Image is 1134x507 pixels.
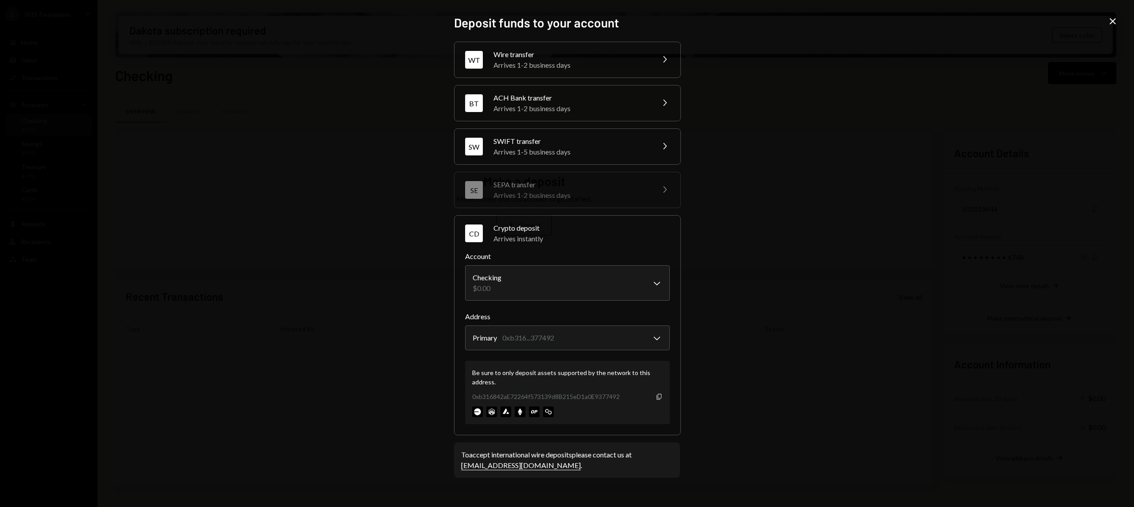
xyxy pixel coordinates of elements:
[502,333,554,343] div: 0xb316...377492
[461,461,581,470] a: [EMAIL_ADDRESS][DOMAIN_NAME]
[465,224,483,242] div: CD
[465,311,670,322] label: Address
[501,406,511,417] img: avalanche-mainnet
[486,406,497,417] img: arbitrum-mainnet
[454,14,680,31] h2: Deposit funds to your account
[465,181,483,199] div: SE
[472,392,620,401] div: 0xb316842aE72264f573139d8B215eD1a0E9377492
[454,216,680,251] button: CDCrypto depositArrives instantly
[493,136,649,147] div: SWIFT transfer
[454,42,680,77] button: WTWire transferArrives 1-2 business days
[543,406,554,417] img: polygon-mainnet
[493,93,649,103] div: ACH Bank transfer
[461,449,673,471] div: To accept international wire deposits please contact us at .
[454,129,680,164] button: SWSWIFT transferArrives 1-5 business days
[465,94,483,112] div: BT
[465,265,670,301] button: Account
[493,179,649,190] div: SEPA transfer
[465,251,670,262] label: Account
[465,51,483,69] div: WT
[493,147,649,157] div: Arrives 1-5 business days
[472,406,483,417] img: base-mainnet
[472,368,663,387] div: Be sure to only deposit assets supported by the network to this address.
[515,406,525,417] img: ethereum-mainnet
[493,223,670,233] div: Crypto deposit
[454,85,680,121] button: BTACH Bank transferArrives 1-2 business days
[465,325,670,350] button: Address
[493,233,670,244] div: Arrives instantly
[454,172,680,208] button: SESEPA transferArrives 1-2 business days
[493,190,649,201] div: Arrives 1-2 business days
[493,60,649,70] div: Arrives 1-2 business days
[493,49,649,60] div: Wire transfer
[529,406,540,417] img: optimism-mainnet
[465,251,670,424] div: CDCrypto depositArrives instantly
[493,103,649,114] div: Arrives 1-2 business days
[465,138,483,155] div: SW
